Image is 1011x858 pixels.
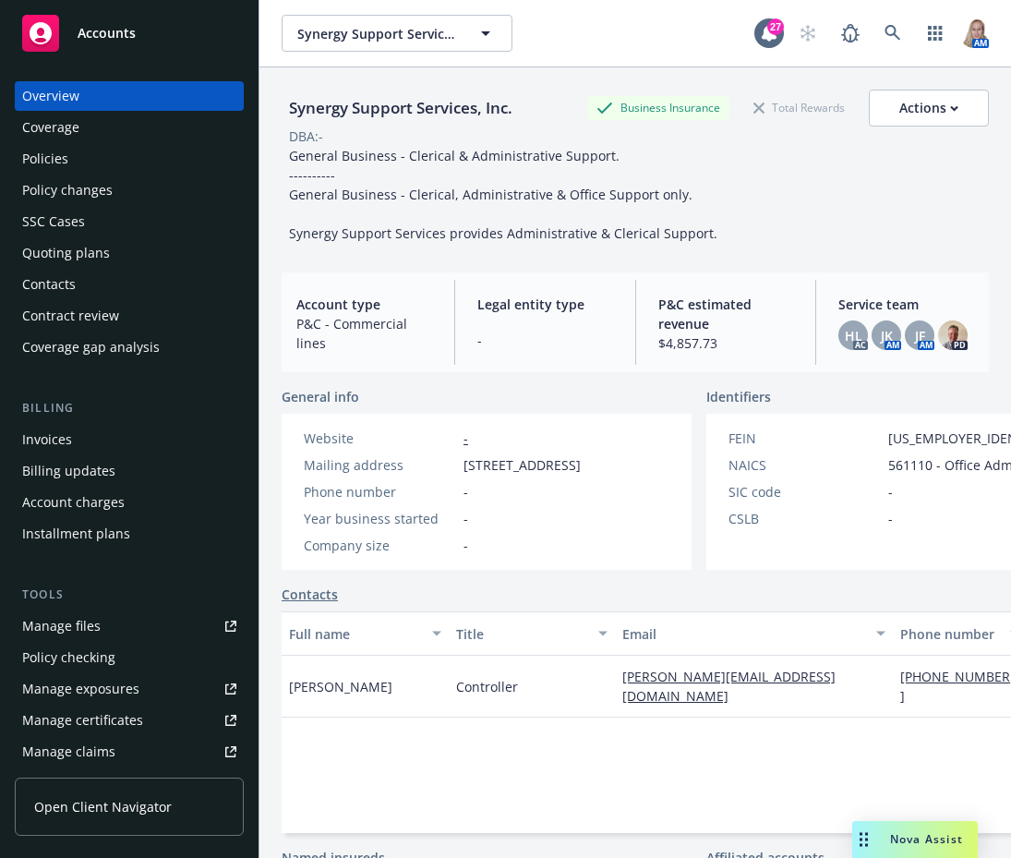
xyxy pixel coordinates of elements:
span: Legal entity type [477,295,613,314]
span: - [477,331,613,350]
span: Account type [296,295,432,314]
div: Manage claims [22,737,115,767]
div: Business Insurance [587,96,729,119]
div: CSLB [728,509,881,528]
span: - [463,536,468,555]
button: Synergy Support Services, Inc. [282,15,512,52]
div: Synergy Support Services, Inc. [282,96,520,120]
span: HL [845,326,862,345]
div: Total Rewards [744,96,854,119]
span: General info [282,387,359,406]
a: Billing updates [15,456,244,486]
div: Manage certificates [22,706,143,735]
div: Tools [15,586,244,604]
a: Account charges [15,488,244,517]
div: NAICS [728,455,881,475]
a: Contacts [282,585,338,604]
button: Email [615,611,893,656]
a: Coverage gap analysis [15,332,244,362]
a: Coverage [15,113,244,142]
span: Service team [838,295,974,314]
button: Full name [282,611,449,656]
a: - [463,429,468,447]
span: - [463,482,468,502]
a: Start snowing [789,15,826,52]
a: Search [874,15,911,52]
button: Title [449,611,616,656]
div: Quoting plans [22,238,110,268]
button: Nova Assist [852,821,978,858]
div: Mailing address [304,455,456,475]
div: Actions [899,91,958,126]
a: Manage exposures [15,674,244,704]
div: Contacts [22,270,76,299]
div: Billing [15,399,244,417]
div: Policy changes [22,175,113,205]
div: 27 [767,18,784,35]
div: Overview [22,81,79,111]
span: - [888,482,893,502]
a: Contacts [15,270,244,299]
a: Policy changes [15,175,244,205]
span: Open Client Navigator [34,797,172,816]
div: Phone number [900,624,998,644]
div: Policies [22,144,68,174]
a: Manage files [15,611,244,641]
span: Synergy Support Services, Inc. [297,24,457,43]
div: Coverage gap analysis [22,332,160,362]
span: Identifiers [706,387,771,406]
span: Nova Assist [890,831,963,847]
a: Policies [15,144,244,174]
span: P&C estimated revenue [658,295,794,333]
button: Actions [869,90,989,127]
span: [PERSON_NAME] [289,677,392,696]
div: SIC code [728,482,881,502]
a: Report a Bug [832,15,869,52]
span: - [463,509,468,528]
span: Controller [456,677,518,696]
a: Switch app [917,15,954,52]
div: Full name [289,624,421,644]
a: Quoting plans [15,238,244,268]
div: SSC Cases [22,207,85,236]
div: Phone number [304,482,456,502]
div: Policy checking [22,643,115,672]
a: Policy checking [15,643,244,672]
div: Website [304,429,456,448]
span: JF [915,326,925,345]
div: Manage exposures [22,674,139,704]
span: General Business - Clerical & Administrative Support. ---------- General Business - Clerical, Adm... [289,147,717,242]
img: photo [938,320,968,350]
div: Account charges [22,488,125,517]
a: Overview [15,81,244,111]
div: Contract review [22,301,119,331]
div: Email [622,624,865,644]
span: - [888,509,893,528]
div: DBA: - [289,127,323,146]
div: Manage files [22,611,101,641]
span: P&C - Commercial lines [296,314,432,353]
div: FEIN [728,429,881,448]
a: Manage certificates [15,706,244,735]
img: photo [959,18,989,48]
div: Installment plans [22,519,130,549]
div: Year business started [304,509,456,528]
a: Contract review [15,301,244,331]
a: Manage claims [15,737,244,767]
a: Installment plans [15,519,244,549]
a: [PERSON_NAME][EMAIL_ADDRESS][DOMAIN_NAME] [622,668,836,705]
span: $4,857.73 [658,333,794,353]
a: Invoices [15,425,244,454]
div: Invoices [22,425,72,454]
div: Billing updates [22,456,115,486]
div: Drag to move [852,821,875,858]
span: [STREET_ADDRESS] [463,455,581,475]
a: Accounts [15,7,244,59]
div: Title [456,624,588,644]
a: [PHONE_NUMBER] [900,668,1010,705]
div: Coverage [22,113,79,142]
span: Accounts [78,26,136,41]
a: SSC Cases [15,207,244,236]
span: JK [881,326,893,345]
